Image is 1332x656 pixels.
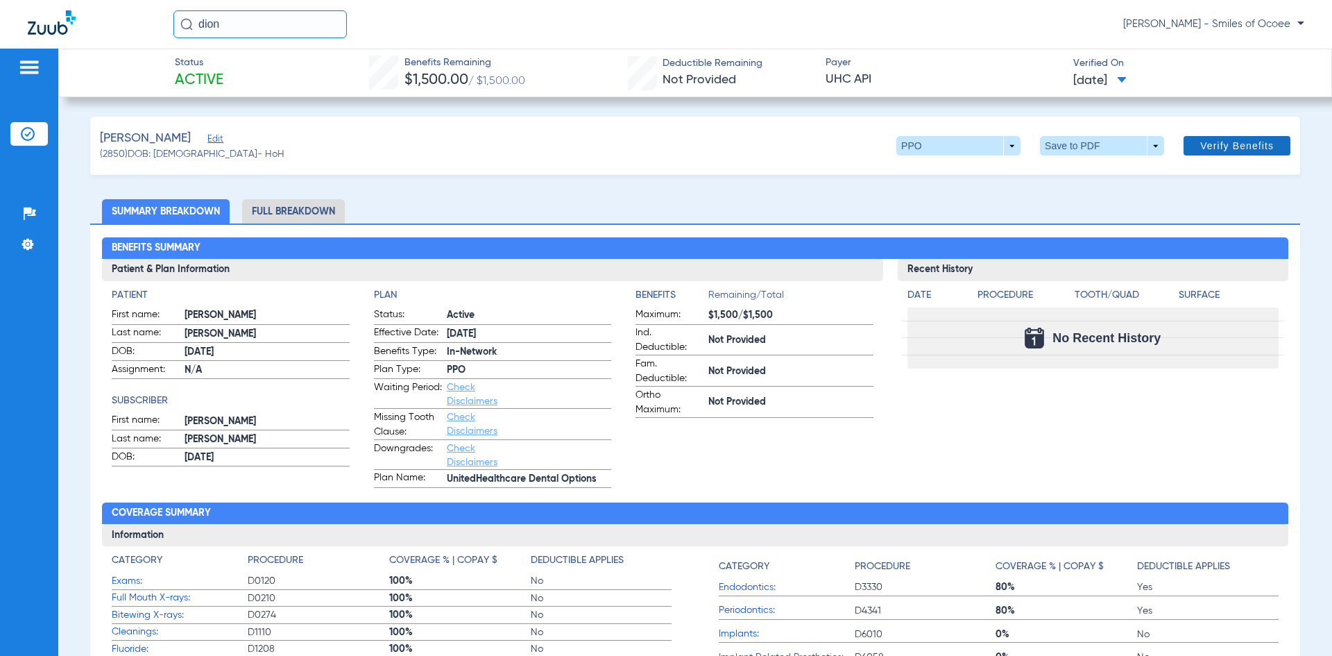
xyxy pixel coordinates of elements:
[185,414,349,429] span: [PERSON_NAME]
[248,574,389,588] span: D0120
[708,395,873,410] span: Not Provided
[112,450,180,466] span: DOB:
[531,553,624,568] h4: Deductible Applies
[102,259,882,281] h3: Patient & Plan Information
[447,345,611,360] span: In-Network
[374,288,611,303] h4: Plan
[1123,17,1304,31] span: [PERSON_NAME] - Smiles of Ocoee
[404,56,525,70] span: Benefits Remaining
[996,553,1137,579] app-breakdown-title: Coverage % | Copay $
[374,362,442,379] span: Plan Type:
[1137,580,1279,594] span: Yes
[855,628,996,641] span: D6010
[635,388,703,417] span: Ortho Maximum:
[389,553,497,568] h4: Coverage % | Copay $
[719,560,769,574] h4: Category
[1137,628,1279,641] span: No
[112,344,180,361] span: DOB:
[719,580,855,595] span: Endodontics:
[112,413,180,430] span: First name:
[185,308,349,323] span: [PERSON_NAME]
[374,344,442,361] span: Benefits Type:
[1052,331,1161,345] span: No Recent History
[826,71,1061,88] span: UHC API
[112,288,349,303] app-breakdown-title: Patient
[185,432,349,447] span: [PERSON_NAME]
[100,130,191,147] span: [PERSON_NAME]
[708,364,873,379] span: Not Provided
[389,625,531,639] span: 100%
[248,553,389,573] app-breakdown-title: Procedure
[1075,288,1174,308] app-breakdown-title: Tooth/Quad
[996,560,1104,574] h4: Coverage % | Copay $
[855,604,996,618] span: D4341
[663,56,762,71] span: Deductible Remaining
[635,357,703,386] span: Fam. Deductible:
[102,199,230,224] li: Summary Breakdown
[173,10,347,38] input: Search for patients
[635,288,708,308] app-breakdown-title: Benefits
[719,553,855,579] app-breakdown-title: Category
[447,444,497,467] a: Check Disclaimers
[531,625,672,639] span: No
[708,333,873,348] span: Not Provided
[248,591,389,605] span: D0210
[389,553,531,573] app-breakdown-title: Coverage % | Copay $
[100,147,284,162] span: (2850) DOB: [DEMOGRAPHIC_DATA] - HoH
[708,308,873,323] span: $1,500/$1,500
[175,71,223,90] span: Active
[855,580,996,594] span: D3330
[374,471,442,487] span: Plan Name:
[907,288,966,303] h4: Date
[175,56,223,70] span: Status
[248,553,303,568] h4: Procedure
[1263,589,1332,656] div: Chat Widget
[180,18,193,31] img: Search Icon
[1075,288,1174,303] h4: Tooth/Quad
[447,382,497,406] a: Check Disclaimers
[248,642,389,656] span: D1208
[663,74,736,86] span: Not Provided
[1137,560,1230,574] h4: Deductible Applies
[531,591,672,605] span: No
[404,73,468,87] span: $1,500.00
[185,345,349,360] span: [DATE]
[896,136,1021,155] button: PPO
[102,503,1288,525] h2: Coverage Summary
[468,76,525,87] span: / $1,500.00
[185,327,349,342] span: [PERSON_NAME]
[18,59,40,76] img: hamburger-icon
[898,259,1288,281] h3: Recent History
[1073,72,1127,90] span: [DATE]
[102,524,1288,546] h3: Information
[1179,288,1278,303] h4: Surface
[447,327,611,342] span: [DATE]
[531,608,672,622] span: No
[185,363,349,378] span: N/A
[1040,136,1164,155] button: Save to PDF
[447,363,611,378] span: PPO
[112,553,162,568] h4: Category
[855,560,910,574] h4: Procedure
[112,308,180,324] span: First name:
[447,472,611,487] span: UnitedHealthcare Dental Options
[374,308,442,324] span: Status:
[389,591,531,605] span: 100%
[708,288,873,308] span: Remaining/Total
[1137,604,1279,618] span: Yes
[447,308,611,323] span: Active
[1137,553,1279,579] app-breakdown-title: Deductible Applies
[389,608,531,622] span: 100%
[996,580,1137,594] span: 80%
[374,410,442,439] span: Missing Tooth Clause:
[826,56,1061,70] span: Payer
[389,574,531,588] span: 100%
[112,553,248,573] app-breakdown-title: Category
[112,362,180,379] span: Assignment:
[996,604,1137,618] span: 80%
[531,553,672,573] app-breakdown-title: Deductible Applies
[996,628,1137,641] span: 0%
[112,326,180,342] span: Last name:
[112,591,248,605] span: Full Mouth X-rays:
[374,380,442,408] span: Waiting Period:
